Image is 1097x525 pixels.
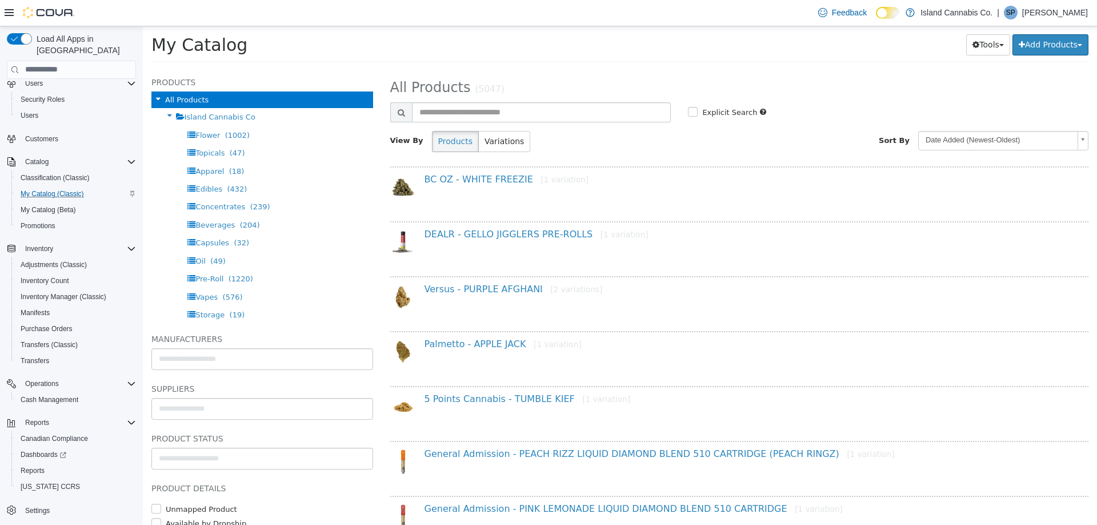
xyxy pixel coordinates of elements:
[870,8,946,29] button: Add Products
[458,204,506,213] small: [1 variation]
[282,148,446,158] a: BC OZ - WHITE FREEZIE[1 variation]
[23,7,74,18] img: Cova
[67,230,83,239] span: (49)
[11,202,141,218] button: My Catalog (Beta)
[82,105,107,113] span: (1002)
[21,242,136,256] span: Inventory
[16,393,83,407] a: Cash Management
[25,157,49,166] span: Catalog
[2,502,141,518] button: Settings
[9,455,230,469] h5: Product Details
[16,448,71,462] a: Dashboards
[247,53,328,69] span: All Products
[398,149,446,158] small: [1 variation]
[21,173,90,182] span: Classification (Classic)
[11,353,141,369] button: Transfers
[16,432,136,446] span: Canadian Compliance
[42,86,113,95] span: Island Cannabis Co
[25,418,49,427] span: Reports
[11,108,141,124] button: Users
[16,306,54,320] a: Manifests
[53,284,82,293] span: Storage
[9,306,230,320] h5: Manufacturers
[247,258,273,284] img: 150
[439,368,487,377] small: [1 variation]
[2,415,141,431] button: Reports
[9,49,230,63] h5: Products
[21,434,88,443] span: Canadian Compliance
[16,480,136,494] span: Washington CCRS
[21,155,53,169] button: Catalog
[21,416,136,429] span: Reports
[16,354,136,368] span: Transfers
[391,313,439,323] small: [1 variation]
[332,58,362,68] small: (5047)
[11,479,141,495] button: [US_STATE] CCRS
[21,292,106,301] span: Inventory Manager (Classic)
[21,377,136,391] span: Operations
[21,132,63,146] a: Customers
[21,260,87,269] span: Adjustments (Classic)
[21,95,65,104] span: Security Roles
[16,480,85,494] a: [US_STATE] CCRS
[16,464,49,478] a: Reports
[16,203,136,217] span: My Catalog (Beta)
[16,432,93,446] a: Canadian Compliance
[21,466,45,475] span: Reports
[86,248,110,257] span: (1220)
[11,170,141,186] button: Classification (Classic)
[282,202,506,213] a: DEALR - GELLO JIGGLERS PRE-ROLLS[1 variation]
[407,258,459,268] small: [2 variations]
[11,92,141,108] button: Security Roles
[16,290,111,304] a: Inventory Manager (Classic)
[21,221,55,230] span: Promotions
[25,379,59,388] span: Operations
[832,7,867,18] span: Feedback
[11,273,141,289] button: Inventory Count
[247,478,273,503] img: 150
[2,130,141,147] button: Customers
[247,148,273,174] img: 150
[775,105,946,124] a: Date Added (Newest-Oldest)
[16,354,54,368] a: Transfers
[704,423,752,432] small: [1 variation]
[80,267,100,275] span: (576)
[247,203,273,229] img: 150
[53,248,81,257] span: Pre-Roll
[2,154,141,170] button: Catalog
[97,194,117,203] span: (204)
[21,242,58,256] button: Inventory
[25,134,58,144] span: Customers
[21,504,54,518] a: Settings
[21,77,47,90] button: Users
[11,321,141,337] button: Purchase Orders
[776,105,930,123] span: Date Added (Newest-Oldest)
[21,308,50,317] span: Manifests
[21,155,136,169] span: Catalog
[53,176,102,185] span: Concentrates
[16,464,136,478] span: Reports
[21,189,84,198] span: My Catalog (Classic)
[16,448,136,462] span: Dashboards
[21,395,78,404] span: Cash Management
[16,290,136,304] span: Inventory Manager (Classic)
[20,492,103,503] label: Available by Dropship
[920,6,992,19] p: Island Cannabis Co.
[11,463,141,479] button: Reports
[652,478,700,487] small: [1 variation]
[16,171,136,185] span: Classification (Classic)
[21,482,80,491] span: [US_STATE] CCRS
[16,338,82,352] a: Transfers (Classic)
[87,284,102,293] span: (19)
[16,187,89,201] a: My Catalog (Classic)
[11,447,141,463] a: Dashboards
[16,258,91,272] a: Adjustments (Classic)
[53,194,92,203] span: Beverages
[736,110,767,118] span: Sort By
[16,322,77,336] a: Purchase Orders
[16,187,136,201] span: My Catalog (Classic)
[2,241,141,257] button: Inventory
[11,305,141,321] button: Manifests
[2,75,141,92] button: Users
